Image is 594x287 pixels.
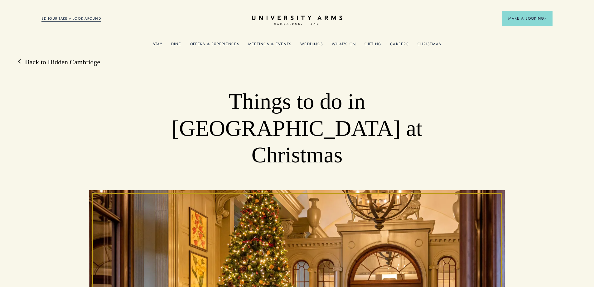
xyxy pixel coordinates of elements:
[19,57,100,67] a: Back to Hidden Cambridge
[171,42,181,50] a: Dine
[248,42,292,50] a: Meetings & Events
[418,42,441,50] a: Christmas
[300,42,323,50] a: Weddings
[332,42,356,50] a: What's On
[544,17,546,20] img: Arrow icon
[41,16,101,22] a: 3D TOUR:TAKE A LOOK AROUND
[508,16,546,21] span: Make a Booking
[153,42,162,50] a: Stay
[190,42,239,50] a: Offers & Experiences
[252,16,342,25] a: Home
[131,88,463,169] h1: Things to do in [GEOGRAPHIC_DATA] at Christmas
[502,11,553,26] button: Make a BookingArrow icon
[365,42,381,50] a: Gifting
[390,42,409,50] a: Careers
